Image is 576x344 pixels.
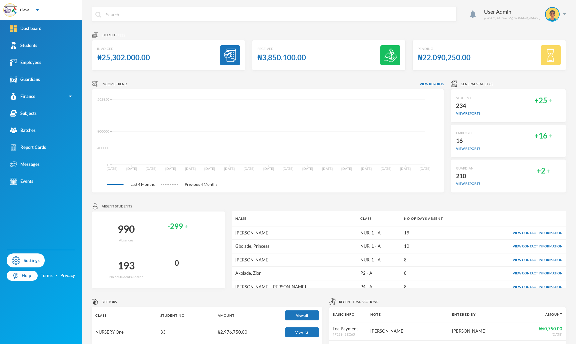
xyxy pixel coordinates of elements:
div: View Contact Information [478,284,563,289]
td: 33 [157,324,215,341]
div: 990 [118,220,135,238]
th: Student No [157,307,215,324]
td: P4 - A [357,280,401,293]
div: +16 [534,130,547,143]
span: Recent Transactions [339,299,378,304]
a: Pending₦22,090,250.00 [412,40,566,71]
td: [PERSON_NAME] [449,322,530,341]
div: Guardians [10,76,40,83]
td: NURSERY One [92,324,157,341]
tspan: [DATE] [165,167,176,171]
tspan: [DATE] [381,167,391,171]
div: Received [257,46,306,51]
tspan: [DATE] [204,167,215,171]
tspan: [DATE] [322,167,333,171]
td: 8 [401,253,474,267]
tspan: [DATE] [400,167,411,171]
span: Debtors [102,299,117,304]
img: search [95,12,101,18]
td: 8 [401,267,474,280]
button: View list [285,327,319,337]
tspan: 400000 [97,146,109,150]
div: View Contact Information [478,257,563,262]
div: Finance [10,93,35,100]
tspan: 1562850 [95,97,109,101]
th: Entered By [449,307,530,322]
div: +25 [534,94,547,107]
tspan: 0 [107,163,109,167]
input: Search [105,7,453,22]
td: [PERSON_NAME] [367,322,449,341]
tspan: [DATE] [146,167,156,171]
tspan: [DATE] [126,167,137,171]
tspan: [DATE] [361,167,372,171]
div: ₦25,302,000.00 [97,51,150,64]
td: ₦2,976,750.00 [214,324,282,341]
div: Events [10,178,33,185]
div: 234 [456,101,480,111]
td: NUR. 1 - A [357,240,401,253]
td: 8 [401,280,474,293]
div: view reports [456,111,480,116]
tspan: [DATE] [302,167,313,171]
div: 210 [456,171,480,181]
a: Terms [41,272,53,279]
div: Report Cards [10,144,46,151]
div: View Contact Information [478,244,563,249]
td: [PERSON_NAME] [232,253,357,267]
div: Pending [418,46,471,51]
tspan: [DATE] [224,167,235,171]
div: Fee Payment [333,326,364,332]
span: View reports [420,82,444,87]
span: Absent students [102,204,132,209]
a: Settings [7,253,45,267]
img: STUDENT [546,8,559,21]
div: view reports [456,146,480,151]
img: logo [4,4,17,17]
div: User Admin [484,8,540,16]
div: No of Students Absent [109,274,143,279]
div: ₦22,090,250.00 [418,51,471,64]
tspan: [DATE] [185,167,196,171]
tspan: [DATE] [244,167,254,171]
div: view reports [456,181,480,186]
div: · [56,272,57,279]
tspan: [DATE] [283,167,293,171]
td: Akolade, Zion [232,267,357,280]
div: STUDENT [456,96,480,101]
tspan: [DATE] [263,167,274,171]
div: -299 [167,220,183,233]
a: Help [7,271,38,281]
tspan: 800000 [97,129,109,133]
a: Invoiced₦25,302,000.00 [92,40,245,71]
div: View Contact Information [478,271,563,276]
tspan: [DATE] [420,167,430,171]
div: View Contact Information [478,230,563,235]
div: Subjects [10,110,37,117]
th: Class [92,307,157,324]
th: Name [232,211,357,226]
div: Dashboard [10,25,41,32]
div: Messages [10,161,40,168]
tspan: [DATE] [341,167,352,171]
th: Amount [530,307,566,322]
td: Gbolade, Princess [232,240,357,253]
div: +2 [537,165,545,177]
th: Basic Info [329,307,367,322]
div: 0 [175,257,179,270]
tspan: [DATE] [107,167,117,171]
div: [EMAIL_ADDRESS][DOMAIN_NAME] [484,16,540,21]
button: View all [285,310,319,320]
strong: ₦60,750.00 [539,326,562,331]
div: GUARDIAN [456,166,480,171]
div: # F23943EC65 [333,332,364,337]
div: 193 [118,257,135,274]
td: NUR. 1 - A [357,253,401,267]
th: No of days absent [401,211,474,226]
div: [DATE] [534,332,562,337]
span: Student fees [102,33,125,38]
div: Batches [10,127,36,134]
div: Students [10,42,37,49]
div: Eleve [20,7,29,13]
div: Employees [10,59,41,66]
